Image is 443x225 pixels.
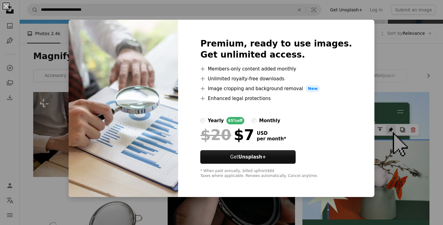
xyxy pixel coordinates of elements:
div: yearly [208,117,224,124]
li: Unlimited royalty-free downloads [200,75,352,82]
li: Image cropping and background removal [200,85,352,92]
div: 65% off [226,117,245,124]
input: monthly [252,118,257,123]
div: monthly [259,117,280,124]
span: New [305,85,320,92]
span: USD [257,131,286,136]
span: per month * [257,136,286,142]
button: GetUnsplash+ [200,150,296,164]
img: premium_photo-1661693822441-f2501a0d3918 [69,20,178,197]
h2: Premium, ready to use images. Get unlimited access. [200,38,352,60]
li: Members-only content added monthly [200,65,352,73]
span: $20 [200,127,231,143]
div: $7 [200,127,254,143]
li: Enhanced legal protections [200,95,352,102]
div: * When paid annually, billed upfront $84 Taxes where applicable. Renews automatically. Cancel any... [200,169,352,179]
input: yearly65%off [200,118,205,123]
strong: Unsplash+ [238,154,266,160]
